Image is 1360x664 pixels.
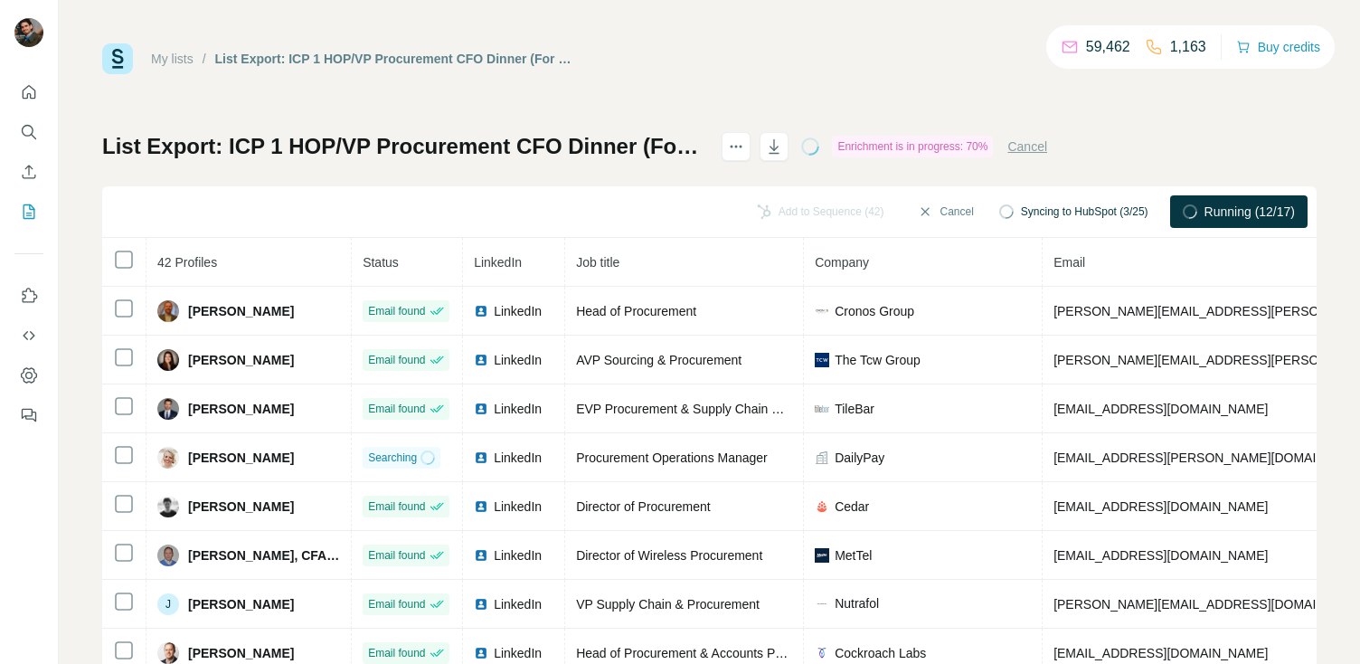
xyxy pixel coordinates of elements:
[157,447,179,469] img: Avatar
[1053,646,1268,660] span: [EMAIL_ADDRESS][DOMAIN_NAME]
[157,593,179,615] div: J
[14,359,43,392] button: Dashboard
[368,547,425,564] span: Email found
[835,449,884,467] span: DailyPay
[363,255,399,270] span: Status
[14,116,43,148] button: Search
[815,255,869,270] span: Company
[1086,36,1130,58] p: 59,462
[835,302,914,320] span: Cronos Group
[815,499,829,514] img: company-logo
[1170,36,1206,58] p: 1,163
[157,642,179,664] img: Avatar
[494,351,542,369] span: LinkedIn
[1053,255,1085,270] span: Email
[151,52,194,66] a: My lists
[494,595,542,613] span: LinkedIn
[474,402,488,416] img: LinkedIn logo
[14,195,43,228] button: My lists
[102,43,133,74] img: Surfe Logo
[474,451,488,465] img: LinkedIn logo
[494,400,542,418] span: LinkedIn
[494,302,542,320] span: LinkedIn
[14,319,43,352] button: Use Surfe API
[368,596,425,612] span: Email found
[1236,34,1320,60] button: Buy credits
[576,353,741,367] span: AVP Sourcing & Procurement
[188,449,294,467] span: [PERSON_NAME]
[368,645,425,661] span: Email found
[157,300,179,322] img: Avatar
[474,548,488,563] img: LinkedIn logo
[576,304,696,318] span: Head of Procurement
[188,546,340,564] span: [PERSON_NAME], CFA, CSM
[474,597,488,612] img: LinkedIn logo
[576,597,760,612] span: VP Supply Chain & Procurement
[368,401,425,417] span: Email found
[835,498,869,516] span: Cedar
[576,451,768,465] span: Procurement Operations Manager
[835,400,874,418] span: TileBar
[815,646,829,660] img: company-logo
[835,594,879,612] span: Nutrafol
[188,644,294,662] span: [PERSON_NAME]
[1204,203,1295,221] span: Running (12/17)
[1053,548,1268,563] span: [EMAIL_ADDRESS][DOMAIN_NAME]
[576,646,812,660] span: Head of Procurement & Accounts Payable
[157,255,217,270] span: 42 Profiles
[722,132,751,161] button: actions
[188,302,294,320] span: [PERSON_NAME]
[815,304,829,318] img: company-logo
[815,548,829,563] img: company-logo
[576,402,834,416] span: EVP Procurement & Supply Chain Operations
[815,402,829,416] img: company-logo
[368,352,425,368] span: Email found
[835,546,872,564] span: MetTel
[474,304,488,318] img: LinkedIn logo
[188,400,294,418] span: [PERSON_NAME]
[157,496,179,517] img: Avatar
[157,398,179,420] img: Avatar
[368,450,417,466] span: Searching
[815,594,829,613] img: company-logo
[203,50,206,68] li: /
[368,498,425,515] span: Email found
[1021,204,1148,220] span: Syncing to HubSpot (3/25)
[188,595,294,613] span: [PERSON_NAME]
[157,349,179,371] img: Avatar
[494,498,542,516] span: LinkedIn
[1053,499,1268,514] span: [EMAIL_ADDRESS][DOMAIN_NAME]
[835,644,926,662] span: Cockroach Labs
[474,255,522,270] span: LinkedIn
[14,156,43,188] button: Enrich CSV
[835,351,921,369] span: The Tcw Group
[215,50,574,68] div: List Export: ICP 1 HOP/VP Procurement CFO Dinner (For Oscar 08/10) - [DATE] 15:19
[494,644,542,662] span: LinkedIn
[102,132,705,161] h1: List Export: ICP 1 HOP/VP Procurement CFO Dinner (For Oscar 08/10) - [DATE] 15:19
[494,546,542,564] span: LinkedIn
[368,303,425,319] span: Email found
[14,399,43,432] button: Feedback
[815,353,829,367] img: company-logo
[14,18,43,47] img: Avatar
[474,499,488,514] img: LinkedIn logo
[832,136,993,157] div: Enrichment is in progress: 70%
[157,545,179,566] img: Avatar
[1007,138,1047,156] button: Cancel
[494,449,542,467] span: LinkedIn
[576,548,762,563] span: Director of Wireless Procurement
[188,498,294,516] span: [PERSON_NAME]
[576,255,619,270] span: Job title
[14,76,43,109] button: Quick start
[576,499,711,514] span: Director of Procurement
[188,351,294,369] span: [PERSON_NAME]
[14,280,43,312] button: Use Surfe on LinkedIn
[1053,402,1268,416] span: [EMAIL_ADDRESS][DOMAIN_NAME]
[474,353,488,367] img: LinkedIn logo
[474,646,488,660] img: LinkedIn logo
[905,195,986,228] button: Cancel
